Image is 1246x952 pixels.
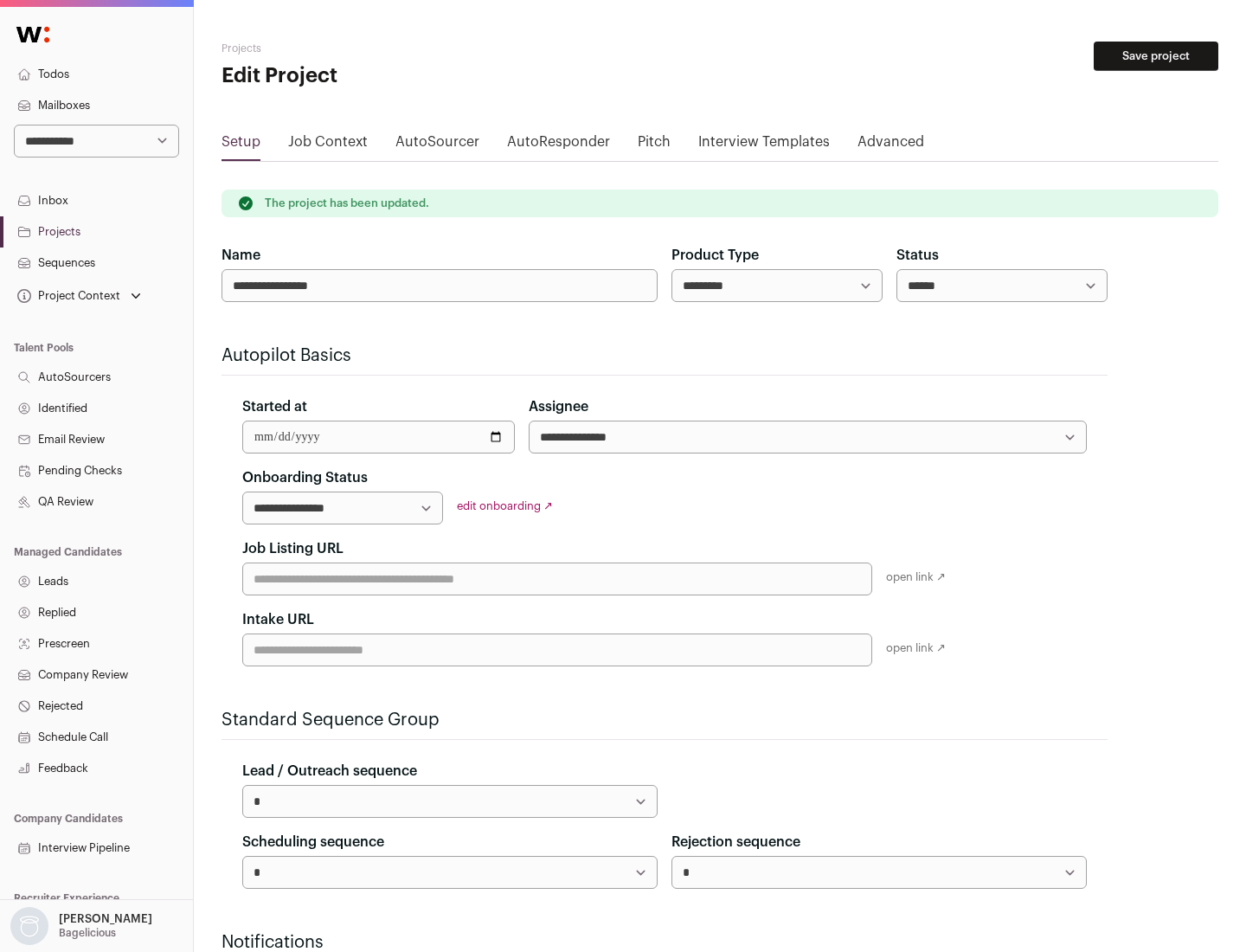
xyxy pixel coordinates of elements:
img: nopic.png [10,907,48,945]
a: Setup [222,132,260,159]
p: Bagelicious [59,926,116,940]
h2: Standard Sequence Group [222,708,1108,732]
label: Onboarding Status [242,467,368,488]
div: Project Context [14,289,120,303]
label: Intake URL [242,609,314,630]
label: Product Type [671,245,759,266]
button: Open dropdown [14,284,145,308]
p: [PERSON_NAME] [59,912,152,926]
h2: Autopilot Basics [222,344,1108,368]
label: Scheduling sequence [242,832,384,852]
a: AutoResponder [507,132,610,159]
a: AutoSourcer [395,132,479,159]
label: Started at [242,396,307,417]
button: Save project [1094,42,1218,71]
label: Status [896,245,939,266]
button: Open dropdown [7,907,156,945]
a: Advanced [857,132,924,159]
label: Lead / Outreach sequence [242,761,417,782]
label: Name [222,245,260,266]
a: Pitch [638,132,671,159]
p: The project has been updated. [265,196,429,210]
a: edit onboarding ↗ [457,500,553,511]
h1: Edit Project [222,62,554,90]
label: Assignee [529,396,588,417]
label: Job Listing URL [242,538,344,559]
label: Rejection sequence [671,832,800,852]
h2: Projects [222,42,554,55]
a: Interview Templates [698,132,830,159]
a: Job Context [288,132,368,159]
img: Wellfound [7,17,59,52]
